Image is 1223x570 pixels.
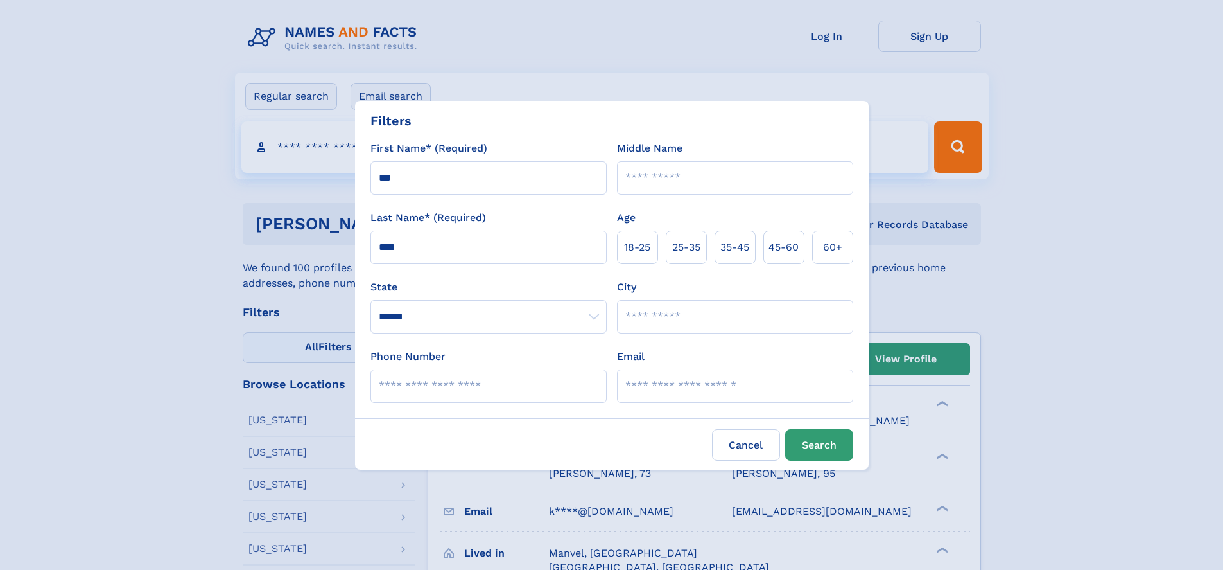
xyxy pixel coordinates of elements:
[672,240,700,255] span: 25‑35
[370,141,487,156] label: First Name* (Required)
[617,141,682,156] label: Middle Name
[370,210,486,226] label: Last Name* (Required)
[617,280,636,295] label: City
[370,111,412,130] div: Filters
[712,429,780,461] label: Cancel
[617,210,636,226] label: Age
[823,240,842,255] span: 60+
[785,429,853,461] button: Search
[370,349,446,364] label: Phone Number
[624,240,650,255] span: 18‑25
[720,240,749,255] span: 35‑45
[617,349,645,364] label: Email
[370,280,607,295] label: State
[768,240,799,255] span: 45‑60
